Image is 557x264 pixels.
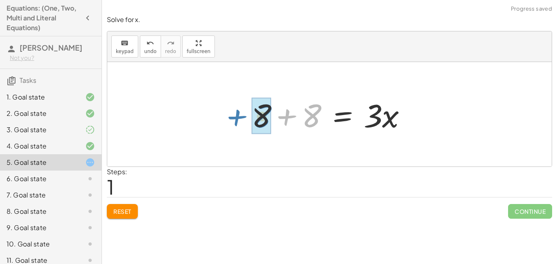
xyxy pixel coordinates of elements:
[140,35,161,58] button: undoundo
[85,239,95,249] i: Task not started.
[10,54,95,62] div: Not you?
[85,92,95,102] i: Task finished and correct.
[116,49,134,54] span: keypad
[107,204,138,219] button: Reset
[121,38,128,48] i: keyboard
[7,125,72,135] div: 3. Goal state
[85,125,95,135] i: Task finished and part of it marked as correct.
[85,158,95,167] i: Task started.
[85,141,95,151] i: Task finished and correct.
[20,43,82,52] span: [PERSON_NAME]
[165,49,176,54] span: redo
[7,158,72,167] div: 5. Goal state
[107,174,114,199] span: 1
[146,38,154,48] i: undo
[7,3,80,33] h4: Equations: (One, Two, Multi and Literal Equations)
[85,109,95,118] i: Task finished and correct.
[144,49,157,54] span: undo
[7,109,72,118] div: 2. Goal state
[85,174,95,184] i: Task not started.
[7,190,72,200] div: 7. Goal state
[182,35,215,58] button: fullscreen
[7,141,72,151] div: 4. Goal state
[85,223,95,233] i: Task not started.
[111,35,138,58] button: keyboardkeypad
[7,239,72,249] div: 10. Goal state
[187,49,210,54] span: fullscreen
[7,174,72,184] div: 6. Goal state
[511,5,552,13] span: Progress saved
[7,92,72,102] div: 1. Goal state
[107,15,552,24] p: Solve for x.
[7,223,72,233] div: 9. Goal state
[107,167,127,176] label: Steps:
[7,206,72,216] div: 8. Goal state
[113,208,131,215] span: Reset
[85,206,95,216] i: Task not started.
[85,190,95,200] i: Task not started.
[20,76,36,84] span: Tasks
[161,35,181,58] button: redoredo
[167,38,175,48] i: redo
